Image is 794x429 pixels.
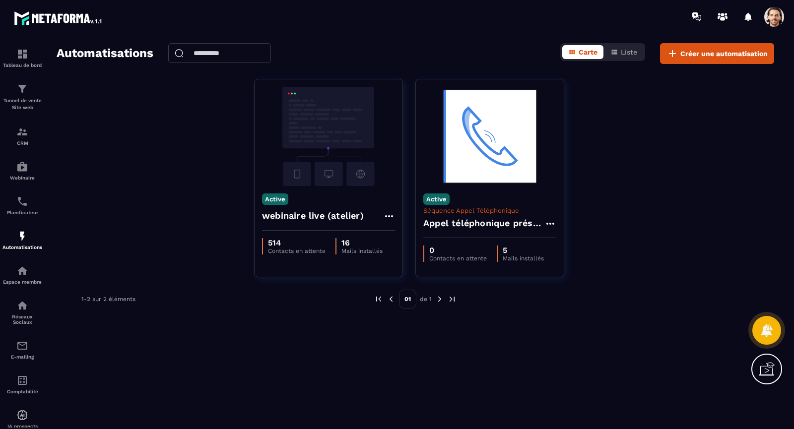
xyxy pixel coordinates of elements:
[374,295,383,304] img: prev
[429,255,487,262] p: Contacts en attente
[2,245,42,250] p: Automatisations
[16,300,28,311] img: social-network
[429,245,487,255] p: 0
[399,290,416,308] p: 01
[2,424,42,429] p: IA prospects
[2,41,42,75] a: formationformationTableau de bord
[660,43,774,64] button: Créer une automatisation
[2,62,42,68] p: Tableau de bord
[2,223,42,257] a: automationsautomationsAutomatisations
[423,216,544,230] h4: Appel téléphonique présence
[2,367,42,402] a: accountantaccountantComptabilité
[2,279,42,285] p: Espace membre
[341,238,383,247] p: 16
[2,153,42,188] a: automationsautomationsWebinaire
[262,87,395,186] img: automation-background
[621,48,637,56] span: Liste
[16,265,28,277] img: automations
[81,296,135,303] p: 1-2 sur 2 éléments
[604,45,643,59] button: Liste
[579,48,597,56] span: Carte
[387,295,396,304] img: prev
[423,87,556,186] img: automation-background
[420,295,432,303] p: de 1
[2,97,42,111] p: Tunnel de vente Site web
[14,9,103,27] img: logo
[423,193,450,205] p: Active
[2,332,42,367] a: emailemailE-mailing
[262,193,288,205] p: Active
[2,188,42,223] a: schedulerschedulerPlanificateur
[680,49,768,59] span: Créer une automatisation
[2,210,42,215] p: Planificateur
[2,119,42,153] a: formationformationCRM
[2,75,42,119] a: formationformationTunnel de vente Site web
[16,340,28,352] img: email
[448,295,457,304] img: next
[341,247,383,254] p: Mails installés
[262,209,364,223] h4: webinaire live (atelier)
[435,295,444,304] img: next
[562,45,603,59] button: Carte
[268,247,326,254] p: Contacts en attente
[2,257,42,292] a: automationsautomationsEspace membre
[2,354,42,360] p: E-mailing
[2,292,42,332] a: social-networksocial-networkRéseaux Sociaux
[503,255,544,262] p: Mails installés
[16,409,28,421] img: automations
[2,314,42,325] p: Réseaux Sociaux
[16,195,28,207] img: scheduler
[57,43,153,64] h2: Automatisations
[2,175,42,181] p: Webinaire
[423,207,556,214] p: Séquence Appel Téléphonique
[2,389,42,394] p: Comptabilité
[16,126,28,138] img: formation
[16,230,28,242] img: automations
[16,161,28,173] img: automations
[16,374,28,386] img: accountant
[2,140,42,146] p: CRM
[16,48,28,60] img: formation
[268,238,326,247] p: 514
[16,83,28,95] img: formation
[503,245,544,255] p: 5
